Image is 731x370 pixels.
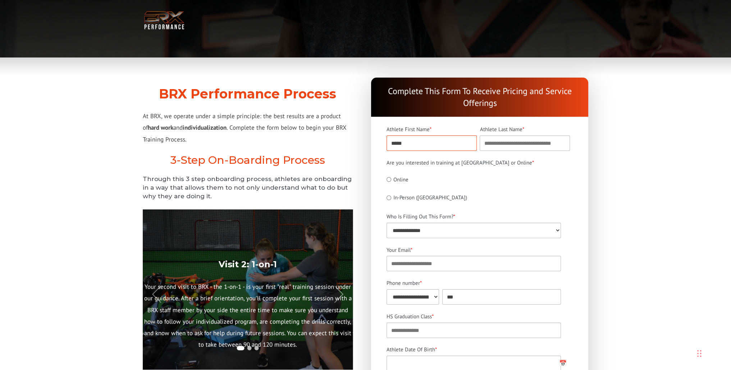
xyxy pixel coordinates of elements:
[143,9,186,31] img: BRX Transparent Logo-2
[697,343,702,364] div: Drag
[143,175,353,200] h5: Through this 3 step onboarding process, athletes are onboarding in a way that allows them to not ...
[480,126,522,133] span: Athlete Last Name
[143,154,353,167] h2: 3-Step On-Boarding Process
[629,292,731,370] iframe: Chat Widget
[387,346,435,353] span: Athlete Date Of Birth
[143,124,346,143] span: . Complete the form below to begin your BRX Training Process.
[393,194,467,201] span: In-Person ([GEOGRAPHIC_DATA])
[387,246,411,253] span: Your Email
[143,86,353,102] h2: BRX Performance Process
[183,124,227,131] strong: individualization
[148,124,173,131] strong: hard work
[143,112,341,131] span: At BRX, we operate under a simple principle: the best results are a product of
[143,281,353,351] p: Your second visit to BRX - the 1-on-1 - is your first "real" training session under our guidance....
[387,279,420,286] span: Phone number
[387,126,430,133] span: Athlete First Name
[387,195,391,200] input: In-Person ([GEOGRAPHIC_DATA])
[387,159,532,166] span: Are you interested in training at [GEOGRAPHIC_DATA] or Online
[219,259,277,269] strong: Visit 2: 1-on-1
[387,213,453,220] span: Who Is Filling Out This Form?
[173,124,183,131] span: and
[371,78,588,117] div: Complete This Form To Receive Pricing and Service Offerings
[387,177,391,182] input: Online
[353,281,563,351] p: Let the games begin! In the semi-private training environment, you'll lead yourself through your ...
[393,176,408,183] span: Online
[387,313,432,320] span: HS Graduation Class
